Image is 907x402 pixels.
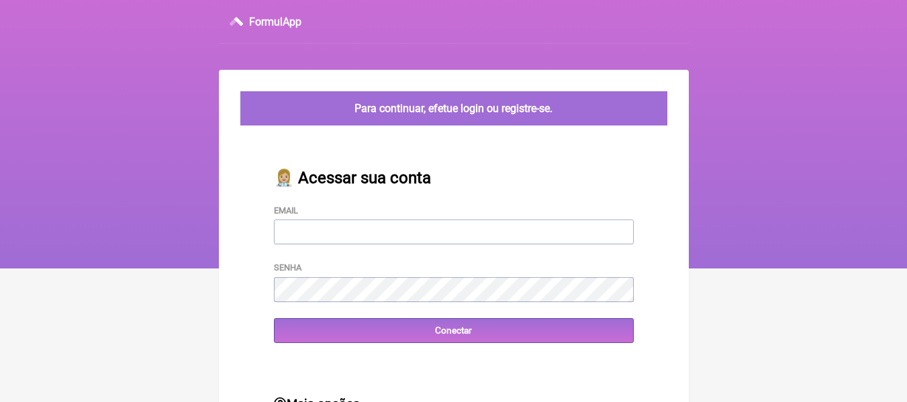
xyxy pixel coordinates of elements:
h3: FormulApp [249,15,301,28]
label: Senha [274,262,301,272]
label: Email [274,205,298,215]
div: Para continuar, efetue login ou registre-se. [240,91,667,125]
h2: 👩🏼‍⚕️ Acessar sua conta [274,168,634,187]
input: Conectar [274,318,634,343]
